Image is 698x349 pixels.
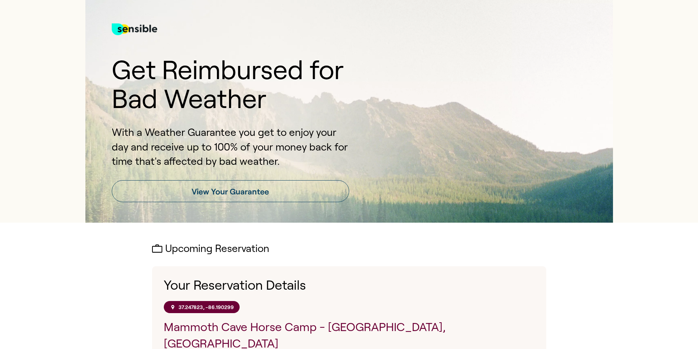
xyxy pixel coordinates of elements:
img: Product box [389,27,587,223]
a: View Your Guarantee [112,180,349,202]
h1: Get Reimbursed for Bad Weather [112,56,349,114]
p: 37.247823, -86.190299 [178,304,234,310]
img: test for bg [112,15,157,44]
p: With a Weather Guarantee you get to enjoy your day and receive up to 100% of your money back for ... [112,125,349,168]
h1: Your Reservation Details [164,278,535,293]
h2: Upcoming Reservation [152,243,546,255]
